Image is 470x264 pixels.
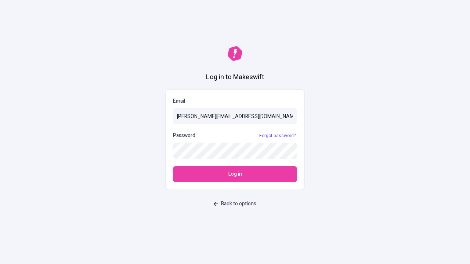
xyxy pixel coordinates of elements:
[173,132,195,140] p: Password
[228,170,242,178] span: Log in
[258,133,297,139] a: Forgot password?
[173,97,297,105] p: Email
[206,73,264,82] h1: Log in to Makeswift
[173,166,297,182] button: Log in
[209,197,261,210] button: Back to options
[221,200,256,208] span: Back to options
[173,108,297,124] input: Email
